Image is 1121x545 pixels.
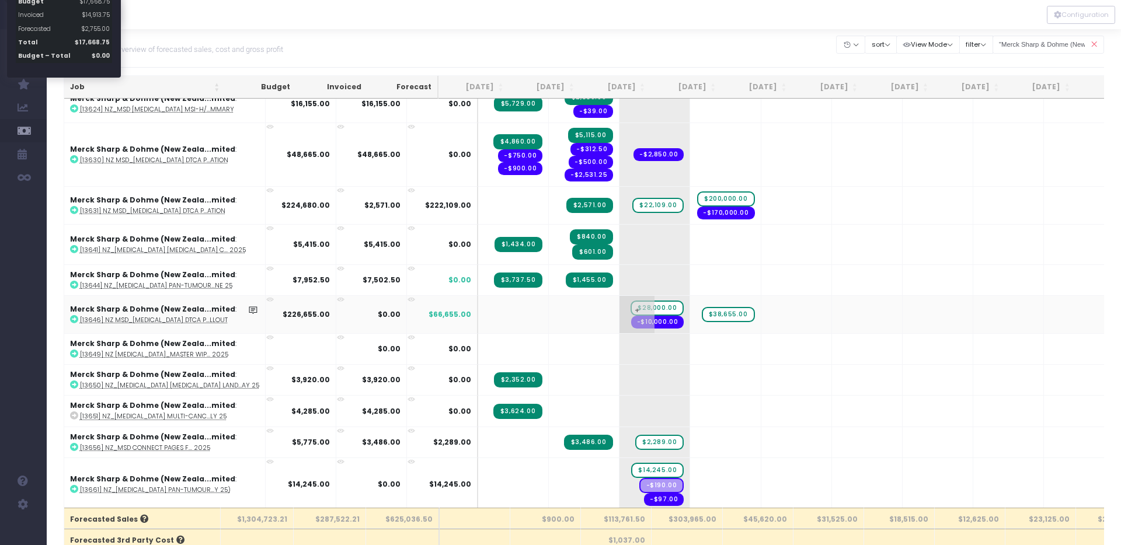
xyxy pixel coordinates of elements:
td: : [64,395,266,426]
th: Jun 25: activate to sort column ascending [438,76,509,99]
th: $1,304,723.21 [221,508,294,529]
strong: $4,285.00 [291,406,330,416]
th: $900.00 [510,508,581,529]
span: Streamtime Invoice: INV-4927 – [13630] NZ MSD_KEYTRUDA DTCA Phase One - Strategy, Planning & Crea... [493,134,542,149]
span: $0.00 [448,149,471,160]
span: wayahead Sales Forecast Item [631,463,684,478]
td: Invoiced [16,8,72,22]
th: $23,125.00 [1005,508,1076,529]
span: $0.00 [448,406,471,417]
span: $66,655.00 [429,309,471,320]
abbr: [13649] NZ KEYTRUDA_Master WIP SOW July 2025 [80,350,228,359]
span: $0.00 [448,99,471,109]
strong: $7,502.50 [363,275,401,285]
th: $303,965.00 [652,508,722,529]
span: Streamtime Invoice: INV-4985 – [13656] NZ_MSD Connect Pages Funding Statement Update July 2025 [564,435,613,450]
th: Feb 26: activate to sort column ascending [1005,76,1075,99]
button: Configuration [1047,6,1115,24]
span: Streamtime order: 11743 – blairwordprojects [570,143,613,156]
th: Forecast [367,76,438,99]
abbr: [13650] NZ_KEYTRUDA NSCLC Landing Page Updates May 25 [80,381,259,390]
span: $222,109.00 [425,200,471,211]
span: Streamtime Invoice: INV-4996 – [13631] NZ MSD_KEYTRUDA DTCA Phase Two - Media Booking, Measuremen... [566,198,613,213]
strong: $0.00 [378,479,401,489]
span: Streamtime Invoice: INV-4990 – [13641] NZ_KEYTRUDA Melanoma CTS x2 Funding Statement Update May-J... [572,244,613,260]
th: Job: activate to sort column ascending [64,76,225,99]
strong: $7,952.50 [293,275,330,285]
th: Invoiced [296,76,367,99]
td: : [64,364,266,395]
abbr: [13656] NZ_MSD Connect Pages Funding Statement Update May-June 2025 [80,443,210,452]
span: Streamtime Invoice: INV-4922 – [13624] NZ_MSD KEYTRUDA MSI-H/dMMR CRC (KN-177) Clinical Trial Sum... [494,96,542,111]
strong: $5,775.00 [292,437,330,447]
span: Streamtime Invoice: INV-4946 – [13641] NZ_KEYTRUDA Melanoma CTS x2 Funding Statement Update May-J... [495,237,542,252]
button: View Mode [896,36,960,54]
td: Forecasted [16,22,72,36]
strong: $5,415.00 [293,239,330,249]
span: $0.00 [448,239,471,250]
strong: $48,665.00 [357,149,401,159]
span: $2,289.00 [433,437,471,448]
span: Forecasted Sales [70,514,148,525]
th: Nov 25: activate to sort column ascending [792,76,863,99]
strong: $4,285.00 [362,406,401,416]
td: $2,755.00 [72,22,112,36]
span: wayahead Sales Forecast Item [635,435,684,450]
strong: $14,245.00 [288,479,330,489]
strong: $16,155.00 [291,99,330,109]
strong: $48,665.00 [287,149,330,159]
strong: Merck Sharp & Dohme (New Zeala...mited [70,93,235,103]
td: : [64,295,266,333]
th: $17,668.75 [72,36,112,49]
th: Budget – Total [16,50,72,63]
button: filter [959,36,993,54]
strong: Merck Sharp & Dohme (New Zeala...mited [70,234,235,244]
td: : [64,186,266,224]
span: Streamtime order: PO11765 – iStock [573,105,613,118]
th: Dec 25: activate to sort column ascending [864,76,934,99]
span: + [619,296,655,333]
input: Search... [993,36,1105,54]
span: $14,245.00 [429,479,471,490]
span: Streamtime Invoice: INV-4999 – [13630] NZ MSD_KEYTRUDA DTCA Phase One - Strategy, Planning & Crea... [568,128,613,143]
th: $18,515.00 [864,508,935,529]
th: Oct 25: activate to sort column ascending [722,76,792,99]
strong: $3,920.00 [362,375,401,385]
strong: Merck Sharp & Dohme (New Zeala...mited [70,432,235,442]
th: Sep 25: activate to sort column ascending [651,76,722,99]
th: Aug 25: activate to sort column ascending [580,76,650,99]
td: : [64,264,266,295]
td: : [64,427,266,457]
button: sort [865,36,897,54]
th: $12,625.00 [935,508,1005,529]
strong: $3,486.00 [362,437,401,447]
span: Streamtime Invoice: INV-4947 – [13644] NZ_KEYTRUDA Pan-Tumour Detail Aid Funding Statement Update... [494,272,542,288]
span: Streamtime order: PO11669 – The Pond [498,149,542,162]
img: images/default_profile_image.png [15,522,32,539]
strong: Merck Sharp & Dohme (New Zeala...mited [70,270,235,280]
span: wayahead Sales Forecast Item [697,191,755,207]
span: Streamtime Invoice: INV-4991 – [13644] NZ_KEYTRUDA Pan-Tumour Detail Aid Funding Statement Update... [566,272,613,288]
th: $45,620.00 [723,508,793,529]
abbr: [13646] NZ MSD_KEYTRUDA DTCA Phase Three - Creative Production & Rollout [80,316,228,324]
strong: $5,415.00 [364,239,401,249]
span: wayahead Sales Forecast Item [631,301,684,316]
strong: $16,155.00 [361,99,401,109]
th: $0.00 [72,50,112,63]
div: Vertical button group [1047,6,1115,24]
span: Streamtime Invoice: INV-4989 – [13641] NZ_KEYTRUDA Melanoma CTS x2 Funding Statement Update May-J... [570,229,613,244]
span: $0.00 [448,344,471,354]
span: Streamtime Invoice: INV-4926 – [13650] NZ_KEYTRUDA NSCLC Landing Page Updates May 25 [494,372,542,387]
span: Streamtime order: PO11776 – Stay Curious Limited [633,148,684,161]
th: Jul 25: activate to sort column ascending [509,76,580,99]
strong: Merck Sharp & Dohme (New Zeala...mited [70,474,235,484]
td: : [64,85,266,123]
span: Streamtime Draft Expense: TAPS - Member – ANZA (TAPS) [639,478,684,493]
strong: Merck Sharp & Dohme (New Zeala...mited [70,400,235,410]
th: Total [16,36,72,49]
strong: $2,571.00 [364,200,401,210]
td: : [64,333,266,364]
strong: Merck Sharp & Dohme (New Zeala...mited [70,338,235,348]
strong: $0.00 [378,344,401,354]
td: : [64,224,266,264]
